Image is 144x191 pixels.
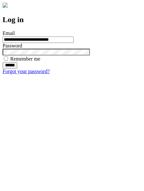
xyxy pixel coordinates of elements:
[10,56,40,62] label: Remember me
[3,15,141,24] h2: Log in
[3,69,50,74] a: Forgot your password?
[3,3,8,8] img: logo-4e3dc11c47720685a147b03b5a06dd966a58ff35d612b21f08c02c0306f2b779.png
[3,43,22,48] label: Password
[3,30,15,36] label: Email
